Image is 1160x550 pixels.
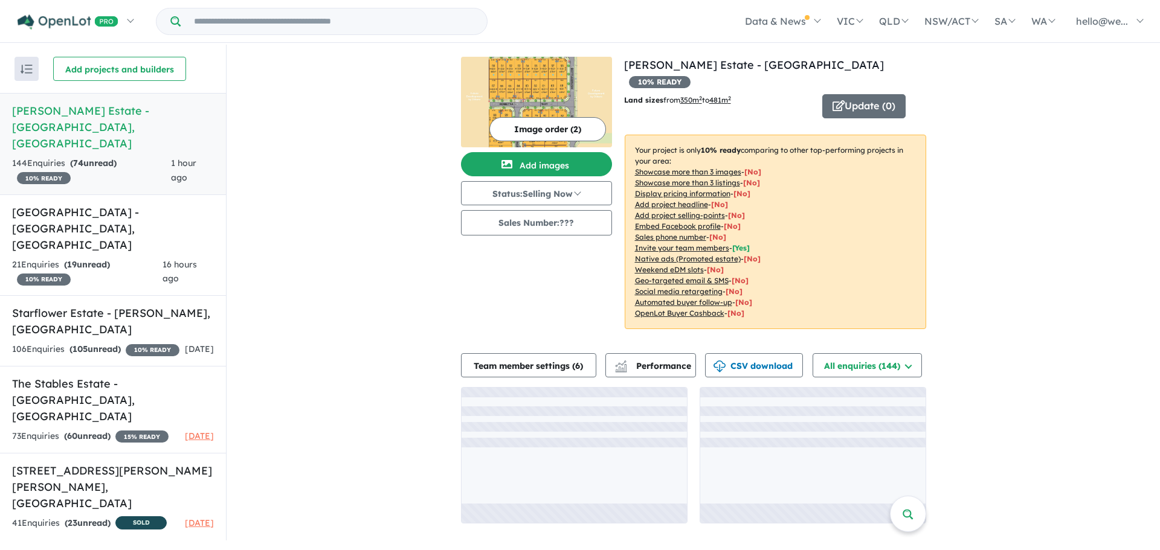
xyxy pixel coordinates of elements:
span: [No] [727,309,744,318]
u: Sales phone number [635,232,706,241]
button: Image order (2) [489,117,606,141]
strong: ( unread) [64,430,111,441]
strong: ( unread) [70,158,117,168]
u: Invite your team members [635,243,729,252]
u: Add project headline [635,200,708,209]
u: Social media retargeting [635,287,723,296]
span: 10 % READY [126,344,179,356]
strong: ( unread) [65,517,111,528]
span: 16 hours ago [163,259,197,284]
u: Automated buyer follow-up [635,298,732,307]
span: [DATE] [185,517,214,528]
strong: ( unread) [64,259,110,270]
span: [ No ] [711,200,728,209]
span: 23 [68,517,77,528]
button: Status:Selling Now [461,181,612,205]
div: 41 Enquir ies [12,516,167,531]
span: 74 [73,158,83,168]
img: line-chart.svg [615,360,626,367]
h5: [GEOGRAPHIC_DATA] - [GEOGRAPHIC_DATA] , [GEOGRAPHIC_DATA] [12,204,214,253]
span: [ No ] [744,167,761,176]
u: Weekend eDM slots [635,265,704,274]
span: hello@we... [1076,15,1128,27]
span: Performance [617,360,691,371]
button: Performance [605,353,696,377]
div: 144 Enquir ies [12,156,171,185]
button: Add projects and builders [53,57,186,81]
sup: 2 [728,95,731,101]
img: bar-chart.svg [615,364,627,372]
span: 10 % READY [17,172,71,184]
span: [No] [707,265,724,274]
p: Your project is only comparing to other top-performing projects in your area: - - - - - - - - - -... [625,135,926,329]
img: download icon [714,360,726,373]
button: CSV download [705,353,803,377]
button: Team member settings (6) [461,353,596,377]
span: [No] [744,254,761,263]
b: Land sizes [624,95,663,104]
b: 10 % ready [701,145,741,155]
div: 73 Enquir ies [12,429,169,444]
h5: [PERSON_NAME] Estate - [GEOGRAPHIC_DATA] , [GEOGRAPHIC_DATA] [12,103,214,152]
u: 481 m [709,95,731,104]
h5: [STREET_ADDRESS][PERSON_NAME][PERSON_NAME] , [GEOGRAPHIC_DATA] [12,462,214,511]
u: Native ads (Promoted estate) [635,254,741,263]
span: [No] [732,276,749,285]
span: [ No ] [743,178,760,187]
u: Embed Facebook profile [635,222,721,231]
span: 10 % READY [629,76,691,88]
button: Sales Number:??? [461,210,612,235]
span: [ No ] [709,232,726,241]
span: 19 [67,259,77,270]
span: [ Yes ] [732,243,750,252]
span: [ No ] [728,211,745,220]
a: [PERSON_NAME] Estate - [GEOGRAPHIC_DATA] [624,58,884,72]
u: Showcase more than 3 listings [635,178,740,187]
button: Update (0) [822,94,906,118]
img: sort.svg [21,65,33,74]
u: Display pricing information [635,189,730,198]
span: [No] [726,287,743,296]
h5: The Stables Estate - [GEOGRAPHIC_DATA] , [GEOGRAPHIC_DATA] [12,376,214,424]
sup: 2 [699,95,702,101]
u: 350 m [680,95,702,104]
span: 60 [67,430,77,441]
img: Berriman Estate - Sinagra [461,57,612,147]
span: [DATE] [185,344,214,354]
div: 106 Enquir ies [12,342,179,357]
span: 10 % READY [17,273,71,286]
span: 105 [72,344,88,354]
button: All enquiries (144) [813,353,922,377]
img: Openlot PRO Logo White [18,14,118,30]
button: Add images [461,152,612,176]
u: Add project selling-points [635,211,725,220]
input: Try estate name, suburb, builder or developer [183,8,485,34]
span: 6 [575,360,580,371]
u: Geo-targeted email & SMS [635,276,729,285]
span: to [702,95,731,104]
div: 21 Enquir ies [12,258,163,287]
span: 1 hour ago [171,158,196,183]
span: [ No ] [733,189,750,198]
span: 15 % READY [115,430,169,443]
u: OpenLot Buyer Cashback [635,309,724,318]
span: [ No ] [724,222,741,231]
span: [No] [735,298,752,307]
span: SOLD [115,516,167,529]
p: from [624,94,813,106]
u: Showcase more than 3 images [635,167,741,176]
span: [DATE] [185,430,214,441]
strong: ( unread) [69,344,121,354]
h5: Starflower Estate - [PERSON_NAME] , [GEOGRAPHIC_DATA] [12,305,214,337]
